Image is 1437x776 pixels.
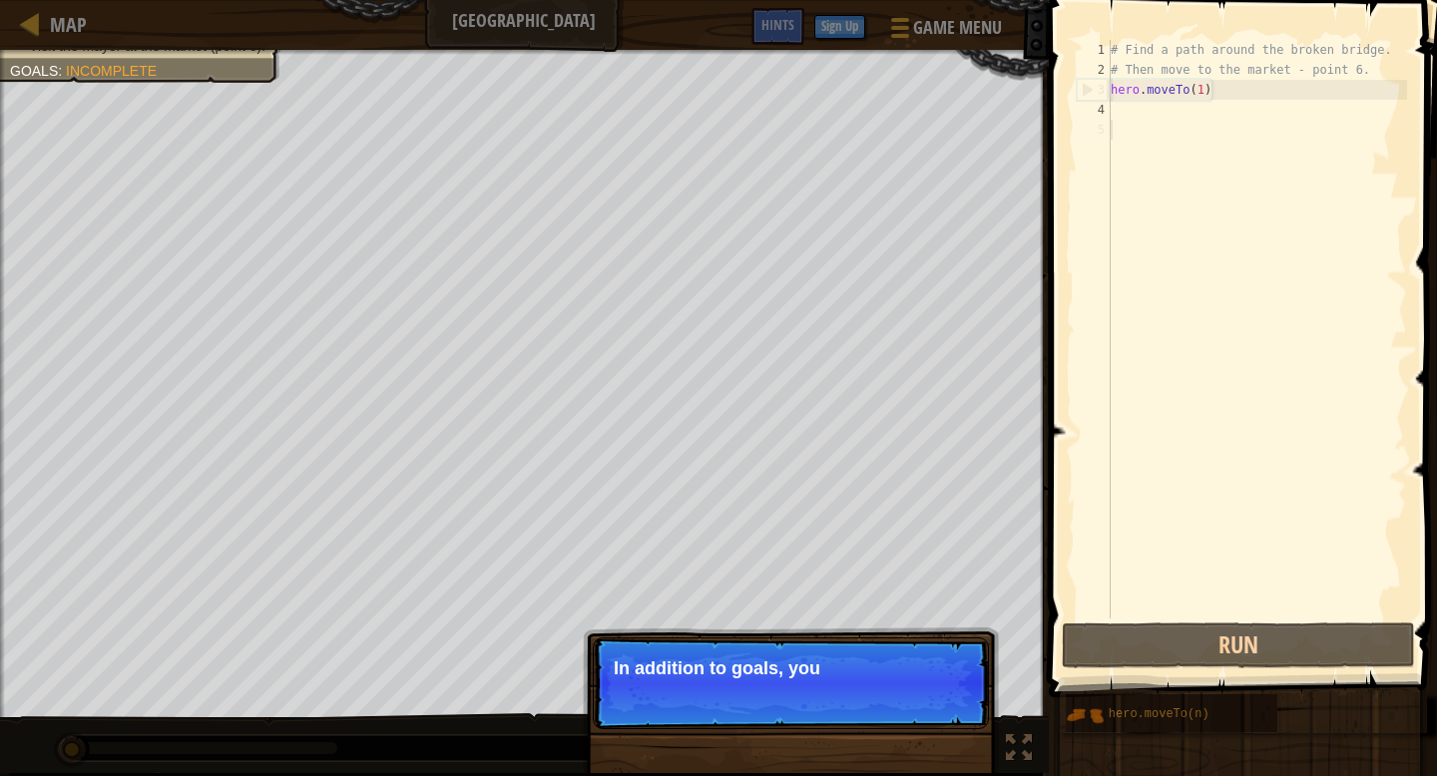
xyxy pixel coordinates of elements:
button: Game Menu [875,8,1014,55]
span: : [58,63,66,79]
p: In addition to goals, you [614,658,968,678]
button: Sign Up [814,15,865,39]
img: portrait.png [1066,696,1104,734]
div: 5 [1077,120,1111,140]
div: 4 [1077,100,1111,120]
span: Incomplete [66,63,157,79]
a: Map [40,11,87,38]
span: Map [50,11,87,38]
div: 3 [1078,80,1111,100]
div: 1 [1077,40,1111,60]
span: Hints [761,15,794,34]
button: Run [1062,622,1415,668]
div: 2 [1077,60,1111,80]
span: Game Menu [913,15,1002,41]
span: Goals [10,63,58,79]
span: hero.moveTo(n) [1109,707,1209,721]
